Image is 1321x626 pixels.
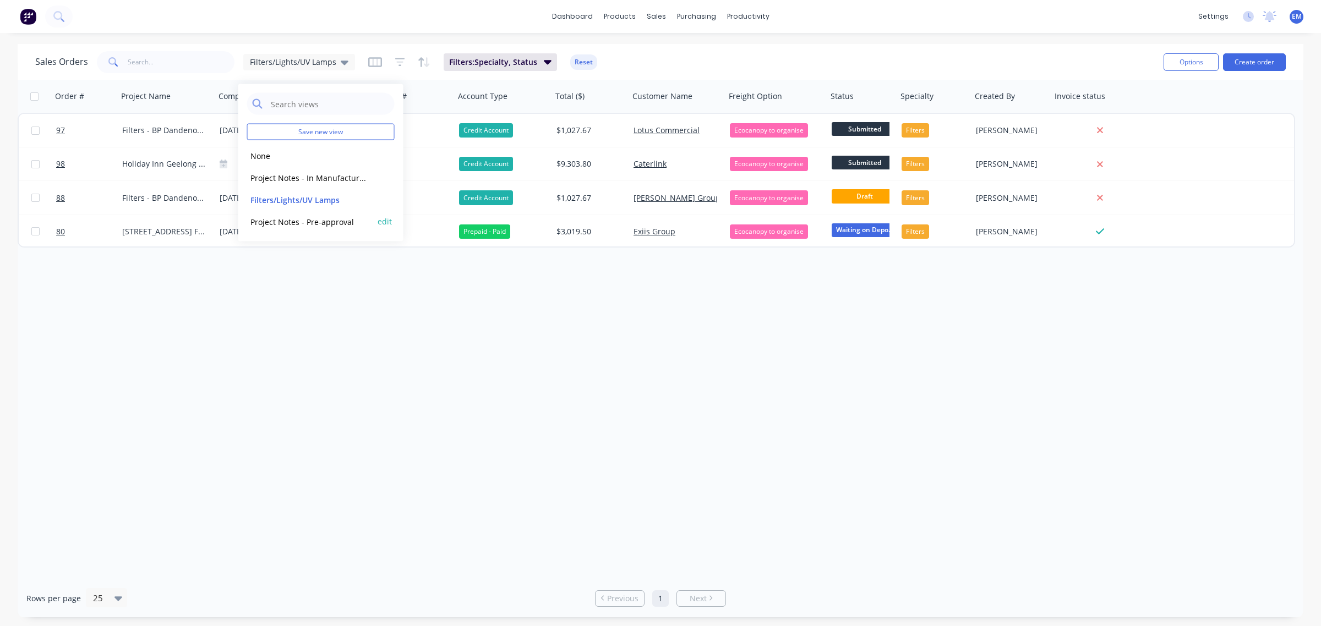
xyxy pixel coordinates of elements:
[596,593,644,604] a: Previous page
[902,224,929,239] div: Filters
[547,8,598,25] a: dashboard
[1292,12,1302,21] span: EM
[900,91,934,102] div: Specialty
[556,226,621,237] div: $3,019.50
[459,224,510,239] div: Prepaid - Paid
[247,124,395,140] button: Save new view
[128,51,235,73] input: Search...
[56,147,122,180] a: 98
[556,193,621,204] div: $1,027.67
[459,157,513,171] div: Credit Account
[634,226,675,237] a: Exiis Group
[458,91,507,102] div: Account Type
[459,123,513,138] div: Credit Account
[556,125,621,136] div: $1,027.67
[56,158,65,169] span: 98
[220,224,326,238] div: [DATE]
[976,158,1044,169] div: [PERSON_NAME]
[56,125,65,136] span: 97
[976,193,1044,204] div: [PERSON_NAME]
[832,122,898,136] span: Submitted
[35,57,88,67] h1: Sales Orders
[270,93,389,115] input: Search views
[122,125,206,136] div: Filters - BP Dandenong South
[591,590,730,607] ul: Pagination
[677,593,725,604] a: Next page
[902,123,929,138] div: Filters
[1055,91,1105,102] div: Invoice status
[632,91,692,102] div: Customer Name
[730,190,808,205] div: Ecocanopy to organise
[641,8,672,25] div: sales
[556,158,621,169] div: $9,303.80
[122,226,206,237] div: [STREET_ADDRESS] Filters
[902,157,929,171] div: Filters
[247,215,373,228] button: Project Notes - Pre-approval
[250,56,336,68] span: Filters/Lights/UV Lamps
[1223,53,1286,71] button: Create order
[56,114,122,147] a: 97
[652,590,669,607] a: Page 1 is your current page
[55,91,84,102] div: Order #
[902,190,929,205] div: Filters
[20,8,36,25] img: Factory
[634,193,760,203] a: [PERSON_NAME] Group Au Pty Ltd
[378,216,392,227] button: edit
[570,54,597,70] button: Reset
[729,91,782,102] div: Freight Option
[56,226,65,237] span: 80
[832,156,898,169] span: Submitted
[26,593,81,604] span: Rows per page
[247,193,373,206] button: Filters/Lights/UV Lamps
[56,193,65,204] span: 88
[730,123,808,138] div: Ecocanopy to organise
[634,125,700,135] a: Lotus Commercial
[459,190,513,205] div: Credit Account
[831,91,854,102] div: Status
[247,149,373,162] button: None
[219,91,280,102] div: Completion Date
[976,125,1044,136] div: [PERSON_NAME]
[730,224,808,239] div: Ecocanopy to organise
[672,8,722,25] div: purchasing
[722,8,775,25] div: productivity
[444,53,557,71] button: Filters:Specialty, Status
[121,91,171,102] div: Project Name
[449,57,537,68] span: Filters: Specialty, Status
[607,593,638,604] span: Previous
[975,91,1015,102] div: Created By
[1164,53,1219,71] button: Options
[976,226,1044,237] div: [PERSON_NAME]
[122,193,206,204] div: Filters - BP Dandenong South
[220,191,326,205] div: [DATE]
[247,171,373,184] button: Project Notes - In Manufacture (Default)
[730,157,808,171] div: Ecocanopy to organise
[555,91,585,102] div: Total ($)
[832,223,898,237] span: Waiting on Depo...
[634,158,667,169] a: Caterlink
[690,593,707,604] span: Next
[56,215,122,248] a: 80
[220,124,326,138] div: [DATE]
[56,182,122,215] a: 88
[832,189,898,203] span: Draft
[598,8,641,25] div: products
[122,158,206,169] div: Holiday Inn Geelong - Filters
[1193,8,1234,25] div: settings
